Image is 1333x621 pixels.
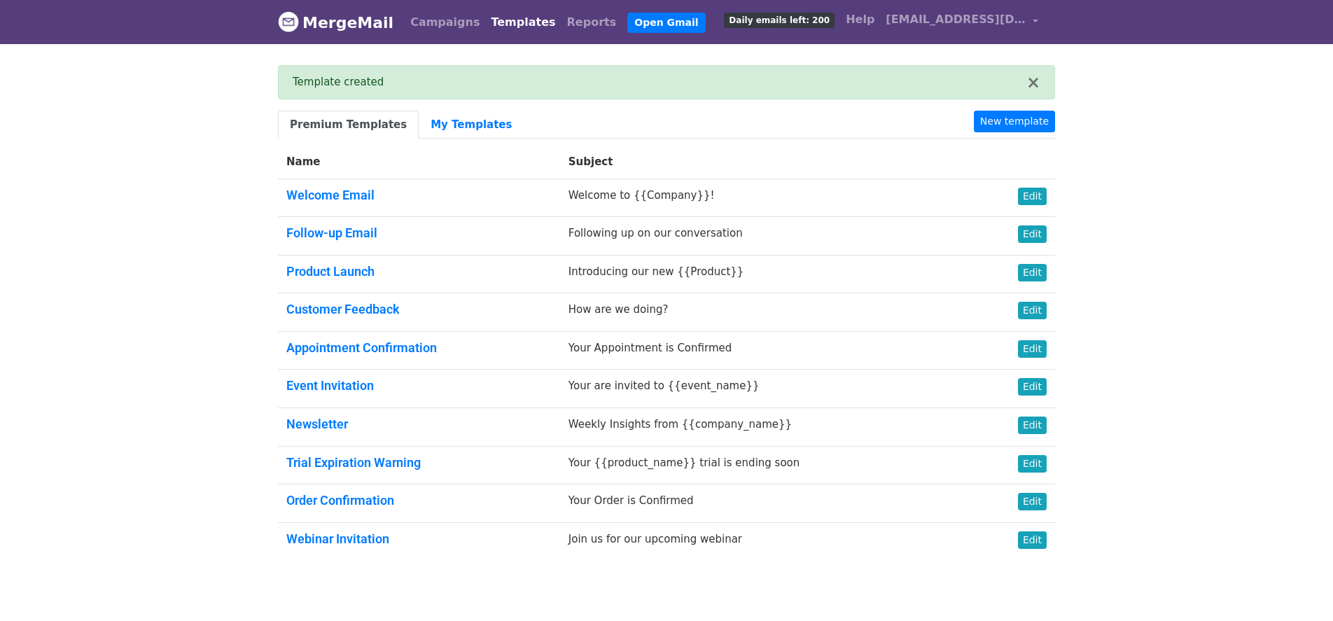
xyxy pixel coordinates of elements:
[419,111,524,139] a: My Templates
[286,493,394,508] a: Order Confirmation
[278,146,560,179] th: Name
[1018,340,1047,358] a: Edit
[1018,225,1047,243] a: Edit
[840,6,880,34] a: Help
[560,408,978,447] td: Weekly Insights from {{company_name}}
[560,217,978,256] td: Following up on our conversation
[1018,455,1047,473] a: Edit
[718,6,840,34] a: Daily emails left: 200
[286,302,400,316] a: Customer Feedback
[278,111,419,139] a: Premium Templates
[560,293,978,332] td: How are we doing?
[485,8,561,36] a: Templates
[886,11,1026,28] span: [EMAIL_ADDRESS][DOMAIN_NAME]
[560,146,978,179] th: Subject
[724,13,835,28] span: Daily emails left: 200
[286,264,375,279] a: Product Launch
[561,8,622,36] a: Reports
[1026,74,1040,91] button: ×
[560,484,978,523] td: Your Order is Confirmed
[278,8,393,37] a: MergeMail
[1018,417,1047,434] a: Edit
[627,13,705,33] a: Open Gmail
[286,378,374,393] a: Event Invitation
[278,11,299,32] img: MergeMail logo
[405,8,485,36] a: Campaigns
[286,340,437,355] a: Appointment Confirmation
[1018,264,1047,281] a: Edit
[1018,493,1047,510] a: Edit
[560,370,978,408] td: Your are invited to {{event_name}}
[1018,188,1047,205] a: Edit
[286,417,348,431] a: Newsletter
[1018,531,1047,549] a: Edit
[880,6,1044,39] a: [EMAIL_ADDRESS][DOMAIN_NAME]
[286,531,389,546] a: Webinar Invitation
[974,111,1055,132] a: New template
[286,455,421,470] a: Trial Expiration Warning
[293,74,1026,90] div: Template created
[560,446,978,484] td: Your {{product_name}} trial is ending soon
[286,225,377,240] a: Follow-up Email
[286,188,375,202] a: Welcome Email
[560,179,978,217] td: Welcome to {{Company}}!
[1018,378,1047,396] a: Edit
[1018,302,1047,319] a: Edit
[560,331,978,370] td: Your Appointment is Confirmed
[560,255,978,293] td: Introducing our new {{Product}}
[560,522,978,560] td: Join us for our upcoming webinar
